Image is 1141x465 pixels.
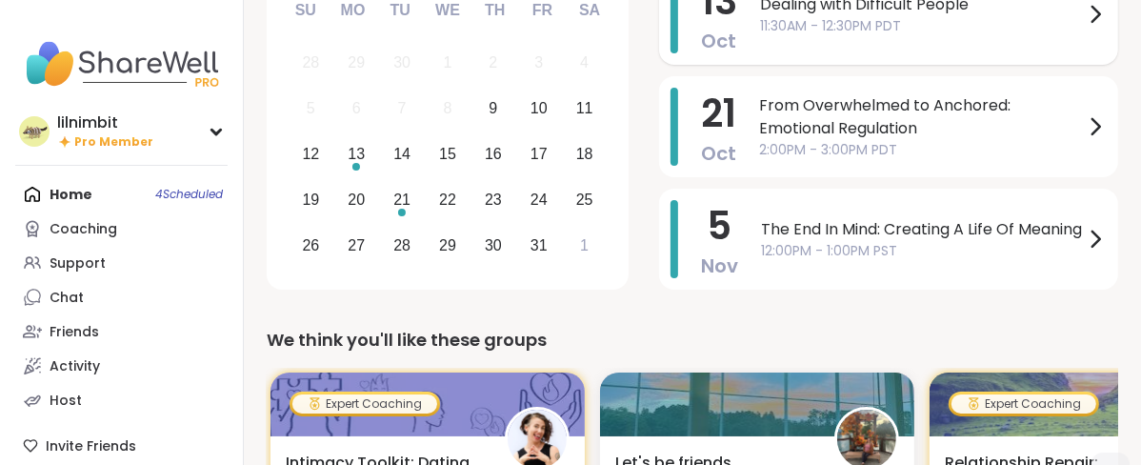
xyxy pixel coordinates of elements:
[428,43,469,84] div: Not available Wednesday, October 1st, 2025
[701,140,736,167] span: Oct
[518,134,559,175] div: Choose Friday, October 17th, 2025
[564,134,605,175] div: Choose Saturday, October 18th, 2025
[352,95,361,121] div: 6
[701,253,738,279] span: Nov
[19,116,50,147] img: lilnimbit
[428,89,469,130] div: Not available Wednesday, October 8th, 2025
[302,141,319,167] div: 12
[580,232,589,258] div: 1
[398,95,407,121] div: 7
[530,187,548,212] div: 24
[50,357,100,376] div: Activity
[759,140,1084,160] span: 2:00PM - 3:00PM PDT
[15,280,228,314] a: Chat
[348,232,365,258] div: 27
[534,50,543,75] div: 3
[292,394,437,414] div: Expert Coaching
[708,199,732,253] span: 5
[336,134,377,175] div: Choose Monday, October 13th, 2025
[439,232,456,258] div: 29
[50,392,82,411] div: Host
[290,134,331,175] div: Choose Sunday, October 12th, 2025
[290,179,331,220] div: Choose Sunday, October 19th, 2025
[302,187,319,212] div: 19
[290,89,331,130] div: Not available Sunday, October 5th, 2025
[530,95,548,121] div: 10
[15,314,228,349] a: Friends
[393,141,410,167] div: 14
[15,246,228,280] a: Support
[489,95,497,121] div: 9
[428,225,469,266] div: Choose Wednesday, October 29th, 2025
[473,89,514,130] div: Choose Thursday, October 9th, 2025
[518,89,559,130] div: Choose Friday, October 10th, 2025
[439,187,456,212] div: 22
[348,141,365,167] div: 13
[393,50,410,75] div: 30
[444,95,452,121] div: 8
[564,225,605,266] div: Choose Saturday, November 1st, 2025
[580,50,589,75] div: 4
[518,179,559,220] div: Choose Friday, October 24th, 2025
[302,50,319,75] div: 28
[485,141,502,167] div: 16
[761,241,1084,261] span: 12:00PM - 1:00PM PST
[576,141,593,167] div: 18
[15,383,228,417] a: Host
[290,225,331,266] div: Choose Sunday, October 26th, 2025
[74,134,153,151] span: Pro Member
[393,187,410,212] div: 21
[57,112,153,133] div: lilnimbit
[393,232,410,258] div: 28
[15,429,228,463] div: Invite Friends
[530,232,548,258] div: 31
[336,43,377,84] div: Not available Monday, September 29th, 2025
[50,289,84,308] div: Chat
[701,87,736,140] span: 21
[439,141,456,167] div: 15
[473,134,514,175] div: Choose Thursday, October 16th, 2025
[302,232,319,258] div: 26
[290,43,331,84] div: Not available Sunday, September 28th, 2025
[382,43,423,84] div: Not available Tuesday, September 30th, 2025
[15,349,228,383] a: Activity
[485,232,502,258] div: 30
[50,323,99,342] div: Friends
[382,134,423,175] div: Choose Tuesday, October 14th, 2025
[50,220,117,239] div: Coaching
[267,327,1118,354] div: We think you'll like these groups
[307,95,315,121] div: 5
[348,187,365,212] div: 20
[428,179,469,220] div: Choose Wednesday, October 22nd, 2025
[428,134,469,175] div: Choose Wednesday, October 15th, 2025
[759,94,1084,140] span: From Overwhelmed to Anchored: Emotional Regulation
[15,212,228,246] a: Coaching
[382,225,423,266] div: Choose Tuesday, October 28th, 2025
[382,89,423,130] div: Not available Tuesday, October 7th, 2025
[485,187,502,212] div: 23
[564,43,605,84] div: Not available Saturday, October 4th, 2025
[473,43,514,84] div: Not available Thursday, October 2nd, 2025
[336,225,377,266] div: Choose Monday, October 27th, 2025
[382,179,423,220] div: Choose Tuesday, October 21st, 2025
[564,89,605,130] div: Choose Saturday, October 11th, 2025
[336,179,377,220] div: Choose Monday, October 20th, 2025
[530,141,548,167] div: 17
[50,254,106,273] div: Support
[473,179,514,220] div: Choose Thursday, October 23rd, 2025
[760,16,1084,36] span: 11:30AM - 12:30PM PDT
[702,28,737,54] span: Oct
[489,50,497,75] div: 2
[336,89,377,130] div: Not available Monday, October 6th, 2025
[15,30,228,97] img: ShareWell Nav Logo
[576,95,593,121] div: 11
[564,179,605,220] div: Choose Saturday, October 25th, 2025
[473,225,514,266] div: Choose Thursday, October 30th, 2025
[348,50,365,75] div: 29
[951,394,1096,414] div: Expert Coaching
[444,50,452,75] div: 1
[518,225,559,266] div: Choose Friday, October 31st, 2025
[288,40,607,268] div: month 2025-10
[518,43,559,84] div: Not available Friday, October 3rd, 2025
[576,187,593,212] div: 25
